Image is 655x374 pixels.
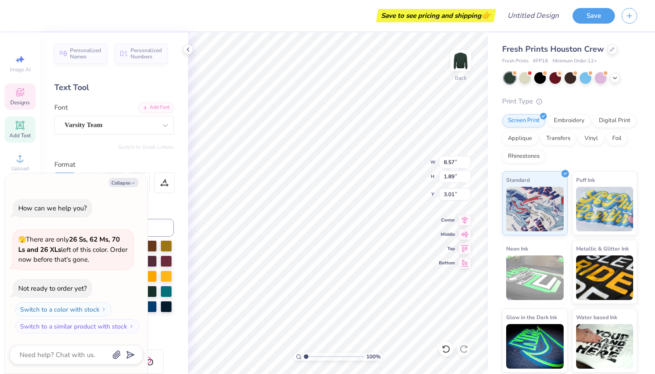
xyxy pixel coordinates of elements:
span: Glow in the Dark Ink [506,312,557,322]
span: Personalized Numbers [131,47,162,60]
div: Print Type [502,96,637,107]
span: Designs [10,99,30,106]
span: Image AI [10,66,31,73]
span: 👉 [481,10,491,21]
img: Standard [506,187,564,231]
span: Puff Ink [576,175,595,185]
div: Add Font [139,103,174,113]
div: Applique [502,132,538,145]
span: Fresh Prints [502,58,528,65]
button: Switch to a similar product with stock [15,319,139,333]
div: Vinyl [579,132,604,145]
span: Add Text [9,132,31,139]
span: Standard [506,175,530,185]
img: Water based Ink [576,324,634,369]
div: Screen Print [502,114,545,127]
div: Save to see pricing and shipping [378,9,494,22]
span: There are only left of this color. Order now before that's gone. [18,235,127,264]
input: Untitled Design [500,7,566,25]
span: Minimum Order: 12 + [553,58,597,65]
span: Top [439,246,455,252]
span: Upload [11,165,29,172]
button: Collapse [109,178,139,187]
div: Foil [606,132,627,145]
span: Neon Ink [506,244,528,253]
div: Back [455,74,467,82]
button: Save [573,8,615,24]
span: 100 % [366,353,381,361]
img: Metallic & Glitter Ink [576,255,634,300]
span: 🫣 [18,235,26,244]
img: Back [452,52,470,70]
span: Center [439,217,455,223]
span: Middle [439,231,455,238]
span: # FP18 [533,58,548,65]
div: Rhinestones [502,150,545,163]
strong: 26 Ss, 62 Ms, 70 Ls and 26 XLs [18,235,120,254]
div: How can we help you? [18,204,87,213]
div: Digital Print [593,114,636,127]
img: Switch to a color with stock [101,307,106,312]
span: Personalized Names [70,47,102,60]
label: Font [54,103,68,113]
div: Transfers [540,132,576,145]
span: Bottom [439,260,455,266]
div: Text Tool [54,82,174,94]
button: Switch to Greek Letters [118,144,174,151]
img: Glow in the Dark Ink [506,324,564,369]
div: Not ready to order yet? [18,284,87,293]
img: Switch to a similar product with stock [129,324,134,329]
div: Embroidery [548,114,590,127]
div: Format [54,160,175,170]
span: Fresh Prints Houston Crew [502,44,604,54]
img: Puff Ink [576,187,634,231]
span: Water based Ink [576,312,617,322]
img: Neon Ink [506,255,564,300]
span: Metallic & Glitter Ink [576,244,629,253]
button: Switch to a color with stock [15,302,111,316]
